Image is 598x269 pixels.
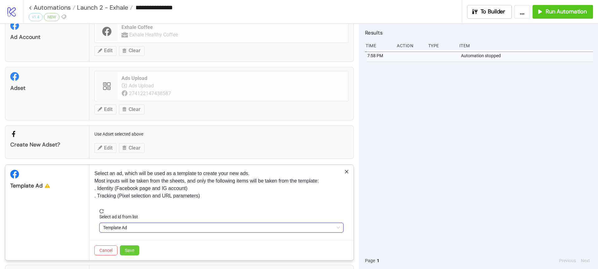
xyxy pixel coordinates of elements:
span: Save [125,248,134,253]
label: Select ad id from list [99,213,142,220]
button: To Builder [467,5,512,19]
span: Launch 2 - Exhale [75,3,128,12]
a: Launch 2 - Exhale [75,4,133,11]
h2: Results [365,29,593,37]
button: Previous [557,257,578,264]
a: < Automations [29,4,75,11]
span: To Builder [481,8,505,15]
div: Template Ad [10,182,84,189]
div: Action [396,40,423,52]
span: Cancel [99,248,112,253]
button: ... [514,5,530,19]
span: close [344,169,349,174]
div: 7:58 PM [367,50,393,62]
div: Type [428,40,454,52]
button: 1 [375,257,381,264]
div: Time [365,40,392,52]
button: Save [120,245,139,255]
p: Select an ad, which will be used as a template to create your new ads. Most inputs will be taken ... [94,170,349,200]
span: Run Automation [546,8,587,15]
button: Run Automation [533,5,593,19]
span: reload [99,209,344,213]
div: Item [459,40,593,52]
button: Next [579,257,592,264]
div: Automation stopped [460,50,595,62]
span: Page [365,257,375,264]
span: Template Ad [103,223,340,232]
div: v1.4 [29,13,43,21]
div: NEW [44,13,59,21]
button: Cancel [94,245,117,255]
